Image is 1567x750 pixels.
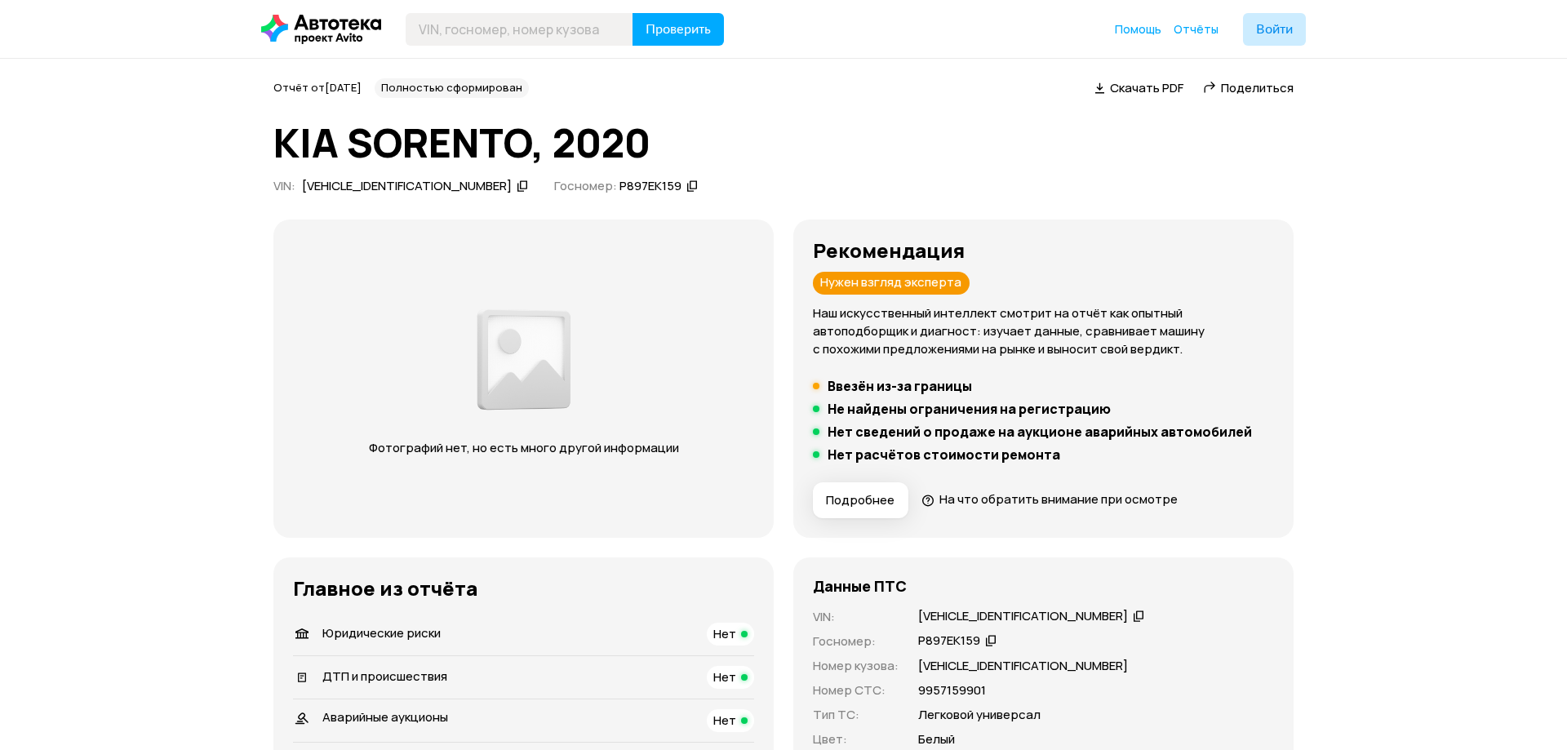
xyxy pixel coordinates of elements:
span: Подробнее [826,492,894,508]
div: Р897ЕК159 [918,632,980,650]
span: Поделиться [1221,79,1294,96]
p: Цвет : [813,730,899,748]
p: Фотографий нет, но есть много другой информации [353,439,695,457]
span: Отчёт от [DATE] [273,80,362,95]
a: На что обратить внимание при осмотре [921,490,1178,508]
h3: Главное из отчёта [293,577,754,600]
span: На что обратить внимание при осмотре [939,490,1178,508]
div: [VEHICLE_IDENTIFICATION_NUMBER] [918,608,1128,625]
h5: Нет расчётов стоимости ремонта [828,446,1060,463]
h5: Нет сведений о продаже на аукционе аварийных автомобилей [828,424,1252,440]
h4: Данные ПТС [813,577,907,595]
span: Войти [1256,23,1293,36]
p: Госномер : [813,632,899,650]
p: [VEHICLE_IDENTIFICATION_NUMBER] [918,657,1128,675]
span: ДТП и происшествия [322,668,447,685]
p: Номер СТС : [813,681,899,699]
span: Скачать PDF [1110,79,1183,96]
p: Белый [918,730,955,748]
div: Полностью сформирован [375,78,529,98]
h3: Рекомендация [813,239,1274,262]
p: Наш искусственный интеллект смотрит на отчёт как опытный автоподборщик и диагност: изучает данные... [813,304,1274,358]
span: Помощь [1115,21,1161,37]
button: Войти [1243,13,1306,46]
img: d89e54fb62fcf1f0.png [473,300,575,419]
h1: KIA SORENTO, 2020 [273,121,1294,165]
h5: Не найдены ограничения на регистрацию [828,401,1111,417]
span: Нет [713,668,736,686]
p: Номер кузова : [813,657,899,675]
a: Поделиться [1203,79,1294,96]
h5: Ввезён из-за границы [828,378,972,394]
div: Нужен взгляд эксперта [813,272,970,295]
span: Аварийные аукционы [322,708,448,726]
p: Тип ТС : [813,706,899,724]
span: Юридические риски [322,624,441,641]
span: Проверить [646,23,711,36]
p: Легковой универсал [918,706,1041,724]
button: Проверить [633,13,724,46]
div: Р897ЕК159 [619,178,681,195]
div: [VEHICLE_IDENTIFICATION_NUMBER] [302,178,512,195]
span: Госномер: [554,177,617,194]
p: VIN : [813,608,899,626]
a: Помощь [1115,21,1161,38]
span: Нет [713,625,736,642]
input: VIN, госномер, номер кузова [406,13,633,46]
span: VIN : [273,177,295,194]
button: Подробнее [813,482,908,518]
span: Нет [713,712,736,729]
span: Отчёты [1174,21,1219,37]
p: 9957159901 [918,681,986,699]
a: Скачать PDF [1094,79,1183,96]
a: Отчёты [1174,21,1219,38]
